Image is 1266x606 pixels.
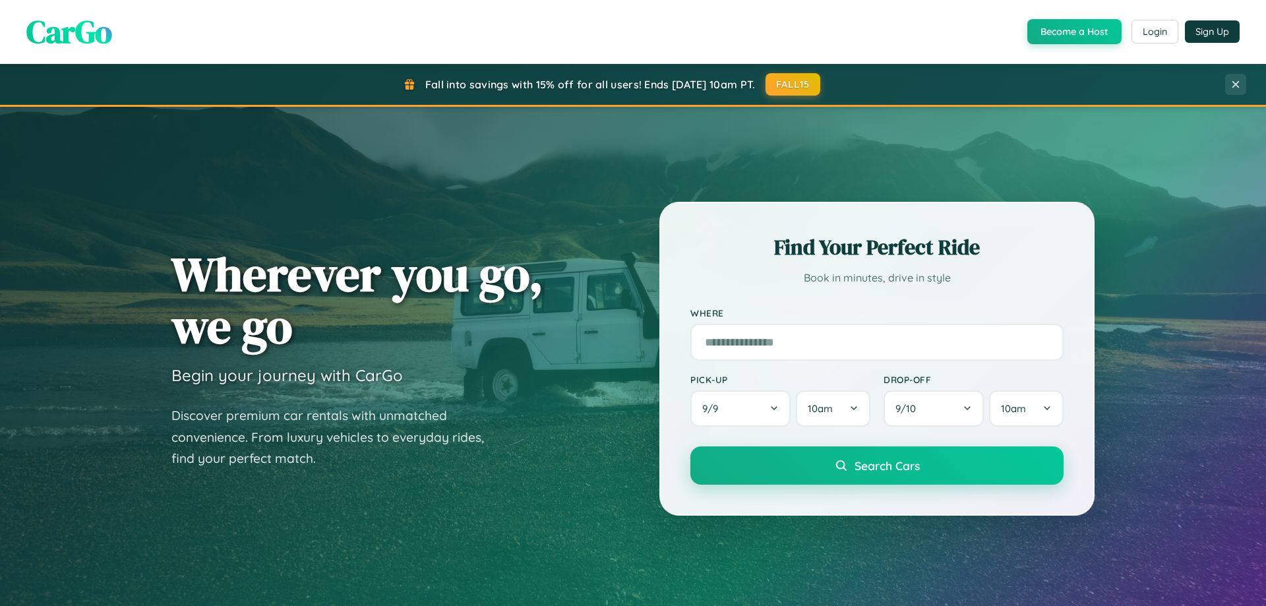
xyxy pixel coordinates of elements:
[808,402,833,415] span: 10am
[690,268,1064,288] p: Book in minutes, drive in style
[1131,20,1178,44] button: Login
[766,73,821,96] button: FALL15
[690,374,870,385] label: Pick-up
[895,402,922,415] span: 9 / 10
[171,405,501,470] p: Discover premium car rentals with unmatched convenience. From luxury vehicles to everyday rides, ...
[1027,19,1122,44] button: Become a Host
[690,233,1064,262] h2: Find Your Perfect Ride
[1185,20,1240,43] button: Sign Up
[26,10,112,53] span: CarGo
[690,390,791,427] button: 9/9
[425,78,756,91] span: Fall into savings with 15% off for all users! Ends [DATE] 10am PT.
[796,390,870,427] button: 10am
[171,365,403,385] h3: Begin your journey with CarGo
[855,458,920,473] span: Search Cars
[989,390,1064,427] button: 10am
[690,307,1064,318] label: Where
[884,374,1064,385] label: Drop-off
[1001,402,1026,415] span: 10am
[171,248,543,352] h1: Wherever you go, we go
[690,446,1064,485] button: Search Cars
[702,402,725,415] span: 9 / 9
[884,390,984,427] button: 9/10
